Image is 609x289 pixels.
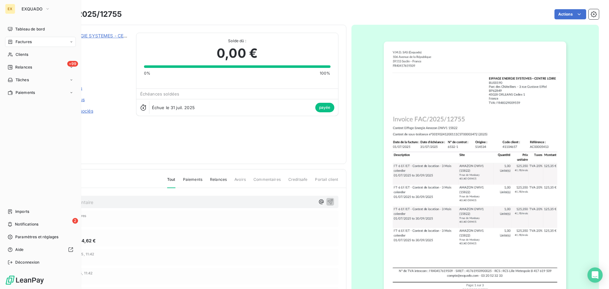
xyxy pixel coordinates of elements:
[5,75,76,85] a: Tâches
[15,64,32,70] span: Relances
[59,9,122,20] h3: FAC/2025/12755
[234,177,246,187] span: Avoirs
[15,259,40,265] span: Déconnexion
[144,70,150,76] span: 0%
[67,61,78,67] span: +99
[288,177,308,187] span: Creditsafe
[50,33,150,38] a: EIFFAGE ENERGIE SYSTEMES - CENTRE LOIRE
[315,177,338,187] span: Portail client
[5,4,15,14] div: EX
[5,275,44,285] img: Logo LeanPay
[5,232,76,242] a: Paramètres et réglages
[315,103,334,112] span: payée
[183,177,202,187] span: Paiements
[15,209,29,214] span: Imports
[5,37,76,47] a: Factures
[16,77,29,83] span: Tâches
[5,245,76,255] a: Aide
[15,221,38,227] span: Notifications
[5,62,76,72] a: +99Relances
[5,49,76,60] a: Clients
[22,6,43,11] span: EXQUADO
[16,52,28,57] span: Clients
[210,177,227,187] span: Relances
[72,218,78,224] span: 2
[152,105,195,110] span: Échue le 31 juil. 2025
[5,24,76,34] a: Tableau de bord
[320,70,331,76] span: 100%
[15,26,45,32] span: Tableau de bord
[16,39,32,45] span: Factures
[144,38,331,44] span: Solde dû :
[15,234,58,240] span: Paramètres et réglages
[167,177,175,188] span: Tout
[253,177,281,187] span: Commentaires
[587,267,603,283] div: Open Intercom Messenger
[554,9,586,19] button: Actions
[5,88,76,98] a: Paiements
[15,247,24,253] span: Aide
[73,237,96,244] span: 1 654,62 €
[5,207,76,217] a: Imports
[140,91,180,96] span: Échéances soldées
[50,40,128,45] span: 6181
[16,90,35,95] span: Paiements
[217,44,258,63] span: 0,00 €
